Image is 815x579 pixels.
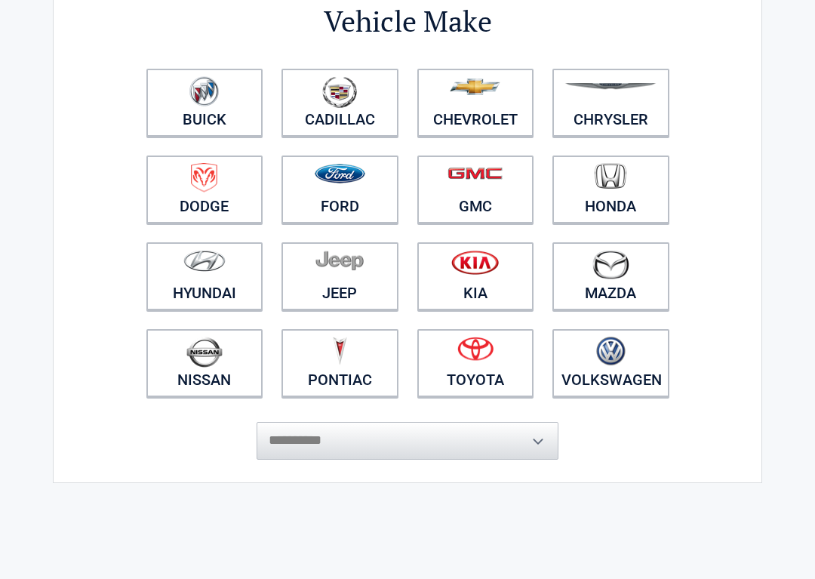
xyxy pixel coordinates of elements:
[189,76,219,106] img: buick
[146,156,263,223] a: Dodge
[146,242,263,310] a: Hyundai
[417,156,534,223] a: GMC
[146,69,263,137] a: Buick
[552,242,669,310] a: Mazda
[447,167,503,180] img: gmc
[417,69,534,137] a: Chevrolet
[552,329,669,397] a: Volkswagen
[596,337,626,366] img: volkswagen
[137,2,678,41] h2: Vehicle Make
[281,69,398,137] a: Cadillac
[186,337,223,368] img: nissan
[417,242,534,310] a: Kia
[564,83,657,90] img: chrysler
[451,250,499,275] img: kia
[315,164,365,183] img: ford
[322,76,357,108] img: cadillac
[417,329,534,397] a: Toyota
[457,337,494,361] img: toyota
[146,329,263,397] a: Nissan
[552,156,669,223] a: Honda
[595,163,626,189] img: honda
[592,250,629,279] img: mazda
[552,69,669,137] a: Chrysler
[450,79,500,95] img: chevrolet
[315,250,364,271] img: jeep
[281,329,398,397] a: Pontiac
[191,163,217,192] img: dodge
[183,250,226,272] img: hyundai
[281,242,398,310] a: Jeep
[281,156,398,223] a: Ford
[332,337,347,365] img: pontiac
